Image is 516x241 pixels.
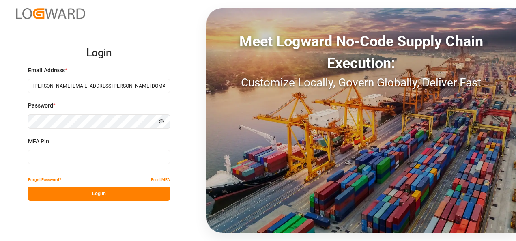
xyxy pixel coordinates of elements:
[206,74,516,91] div: Customize Locally, Govern Globally, Deliver Fast
[151,172,170,187] button: Reset MFA
[28,172,61,187] button: Forgot Password?
[28,40,170,66] h2: Login
[16,8,85,19] img: Logward_new_orange.png
[28,66,65,75] span: Email Address
[28,187,170,201] button: Log In
[28,137,49,146] span: MFA Pin
[28,79,170,93] input: Enter your email
[28,101,53,110] span: Password
[206,30,516,74] div: Meet Logward No-Code Supply Chain Execution:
